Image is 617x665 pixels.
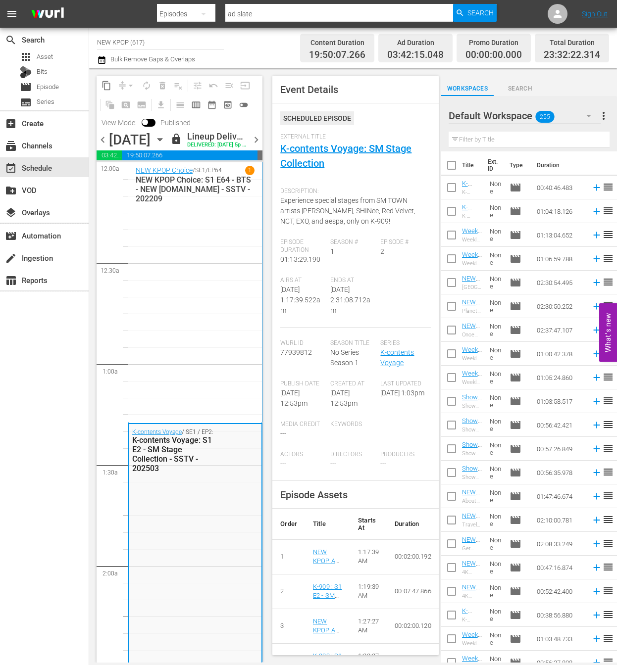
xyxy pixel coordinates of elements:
div: 4K FULL CAM [462,593,482,599]
span: Episode [510,514,521,526]
td: 00:52:42.400 [533,579,587,603]
a: K-contents Voyage [380,348,414,367]
a: NEW KPOP Choice: S1 E292 - Once Upon a Fantasy - NEW [DOMAIN_NAME] - SSTV - 202508 [462,322,482,441]
a: NEW KPOP Choice: S1 E291 - Amusement Park Vibes - NEW [DOMAIN_NAME] - SSTV - 202508 [462,275,482,393]
a: K-contents Voyage: Top 15 Most Viewed - NEW [DOMAIN_NAME] - SSTV - 202508 [462,203,482,322]
span: Month Calendar View [204,97,220,113]
td: 01:47:46.674 [533,484,587,508]
span: Ingestion [5,252,17,264]
span: Update Metadata from Key Asset [237,78,253,94]
td: None [486,199,506,223]
span: Description: [280,188,425,195]
span: Series [380,339,425,347]
span: Created At [330,380,375,388]
td: None [486,318,506,342]
p: 1 [248,167,252,174]
div: K-contents Voyage: Stray Kids Special [462,617,482,623]
td: None [486,271,506,294]
p: SE1 / [195,167,208,174]
td: 00:56:35.978 [533,461,587,484]
div: About First Love [462,498,482,504]
span: Wurl Id [280,339,325,347]
span: Channels [5,140,17,152]
div: Weekly Idol - KickFlip: E698 [462,355,482,362]
div: Weekly Idol - P1Harmony: E700 [462,260,482,267]
div: [GEOGRAPHIC_DATA] [462,284,482,290]
svg: Add to Schedule [591,491,602,502]
span: toggle_off [239,100,249,110]
span: External Title [280,133,425,141]
svg: Add to Schedule [591,586,602,597]
th: Ext. ID [482,151,504,179]
span: 19:50:07.266 [122,150,257,160]
a: Weekly Idol - CRAVITY: E699 - NEW [DOMAIN_NAME] - SSTV - 202508 [462,370,482,459]
a: NEW KPOP Choice: S1 E293 - Planet to Planet Tunes - NEW [DOMAIN_NAME] - SSTV - 202508 [462,298,482,417]
span: 2 [380,247,384,255]
a: Weekly Idol - CLOSE YOUR EYES: E701 - NEW [DOMAIN_NAME] - SSTV - 202508 [462,227,482,324]
td: 01:05:24.860 [533,366,587,389]
span: reorder [602,300,614,312]
div: Show Champion | 565th [462,403,482,409]
span: Episode [510,538,521,550]
td: None [486,342,506,366]
td: 1 [272,539,305,574]
span: reorder [602,371,614,383]
td: None [486,484,506,508]
span: Media Credit [280,421,325,428]
span: reorder [602,585,614,597]
p: NEW KPOP Choice: S1 E64 - BTS - NEW [DOMAIN_NAME] - SSTV - 202209 [136,175,255,203]
span: Airs At [280,277,325,285]
td: None [486,413,506,437]
div: Show Champion | 562th [462,474,482,480]
div: DELIVERED: [DATE] 5p (local) [187,142,246,148]
td: 00:56:42.421 [533,413,587,437]
span: Episode [510,348,521,360]
a: NEW KPOP Choice [136,166,193,174]
span: reorder [602,466,614,478]
span: Episode [510,609,521,621]
span: Create Search Block [118,97,134,113]
td: None [486,223,506,247]
span: Create [5,118,17,130]
span: lock [170,133,182,145]
span: reorder [602,442,614,454]
span: Episode [20,81,32,93]
a: NEW KPOP Choice: S1 E290 - About First Love - NEW [DOMAIN_NAME] - SSTV - 202508 [462,488,482,600]
span: chevron_left [97,134,109,146]
span: Experience special stages from SM TOWN artists [PERSON_NAME], SHINee, Red Velvet, NCT, EXO, and a... [280,196,415,225]
a: K-contents Voyage: Survival Group Compilation - NEW [DOMAIN_NAME] - SSTV - 202508 [462,180,482,306]
span: [DATE] 12:53pm [330,389,358,407]
a: K-909 : S1 E2 - SM Stage Collection part.1 [313,583,342,627]
button: Search [453,4,497,22]
span: Schedule [5,162,17,174]
div: Planet to Planet Tunes [462,308,482,314]
svg: Add to Schedule [591,348,602,359]
span: Toggle to switch from Published to Draft view. [142,119,149,126]
span: reorder [602,181,614,193]
svg: Add to Schedule [591,610,602,620]
button: more_vert [598,104,610,128]
div: K-contents Voyage: Survival Group Compilation [462,189,482,195]
span: 1 [330,247,334,255]
td: 1:17:39 AM [350,539,387,574]
span: Select an event to delete [154,78,170,94]
td: None [486,437,506,461]
span: reorder [602,537,614,549]
td: 01:06:59.788 [533,247,587,271]
span: 00:27:37.686 [257,150,262,160]
th: Duration [387,509,439,540]
div: Total Duration [544,36,600,49]
a: Weekly Idol - P1Harmony: E700 - NEW [DOMAIN_NAME] - SSTV - 202508 [462,251,482,340]
span: [DATE] 2:31:08.712am [330,285,370,314]
span: Actors [280,451,325,459]
td: None [486,294,506,318]
span: Episode Duration [280,238,325,254]
svg: Add to Schedule [591,230,602,240]
div: Lineup Delivered [187,131,246,142]
div: K-contents Voyage: S1 E2 - SM Stage Collection - SSTV - 202503 [132,435,216,473]
span: movie [510,277,521,288]
td: 00:57:26.849 [533,437,587,461]
span: Episode [510,419,521,431]
td: None [486,176,506,199]
a: NEW KPOP Choice: S1 E289 - Travel Mood ON - NEW [DOMAIN_NAME] - SSTV - 202508 [462,512,482,623]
